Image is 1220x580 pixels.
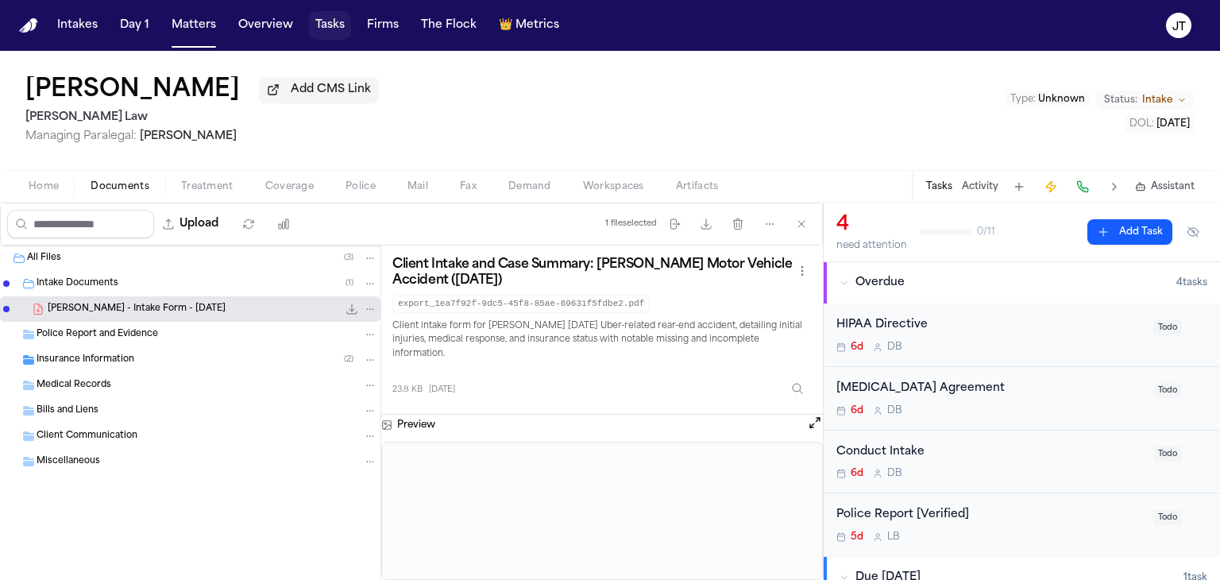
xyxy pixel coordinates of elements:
[1153,383,1182,398] span: Todo
[499,17,512,33] span: crown
[51,11,104,40] a: Intakes
[25,108,379,127] h2: [PERSON_NAME] Law
[807,415,823,431] button: Open preview
[392,295,650,313] code: export_1ea7f92f-9dc5-45f8-85ae-69631f5fdbe2.pdf
[836,443,1144,462] div: Conduct Intake
[37,379,111,392] span: Medical Records
[25,76,240,105] h1: [PERSON_NAME]
[508,180,551,193] span: Demand
[1153,447,1182,462] span: Todo
[1038,95,1085,104] span: Unknown
[48,303,226,316] span: [PERSON_NAME] - Intake Form - [DATE]
[676,180,719,193] span: Artifacts
[1104,94,1137,106] span: Status:
[583,180,644,193] span: Workspaces
[25,130,137,142] span: Managing Paralegal:
[382,443,822,579] iframe: P. Kouassi - Intake Form - 9.18.25
[392,384,423,396] span: 23.8 KB
[962,180,998,193] button: Activity
[851,341,863,354] span: 6d
[19,18,38,33] img: Finch Logo
[407,180,428,193] span: Mail
[1172,21,1186,33] text: JT
[265,180,314,193] span: Coverage
[851,404,863,417] span: 6d
[392,257,793,288] h3: Client Intake and Case Summary: [PERSON_NAME] Motor Vehicle Accident ([DATE])
[37,328,158,342] span: Police Report and Evidence
[1125,116,1195,132] button: Edit DOL: 2025-09-18
[1179,219,1207,245] button: Hide completed tasks (⌘⇧H)
[114,11,156,40] button: Day 1
[29,180,59,193] span: Home
[165,11,222,40] button: Matters
[836,316,1144,334] div: HIPAA Directive
[344,253,353,262] span: ( 3 )
[1151,180,1195,193] span: Assistant
[361,11,405,40] button: Firms
[19,18,38,33] a: Home
[140,130,237,142] span: [PERSON_NAME]
[515,17,559,33] span: Metrics
[37,354,134,367] span: Insurance Information
[346,279,353,288] span: ( 1 )
[855,275,905,291] span: Overdue
[27,252,61,265] span: All Files
[1176,276,1207,289] span: 4 task s
[836,380,1144,398] div: [MEDICAL_DATA] Agreement
[824,304,1220,367] div: Open task: HIPAA Directive
[429,384,455,396] span: [DATE]
[824,431,1220,494] div: Open task: Conduct Intake
[1071,176,1094,198] button: Make a Call
[346,180,376,193] span: Police
[232,11,299,40] button: Overview
[344,355,353,364] span: ( 2 )
[91,180,149,193] span: Documents
[1153,510,1182,525] span: Todo
[1153,320,1182,335] span: Todo
[887,531,900,543] span: L B
[154,210,228,238] button: Upload
[1156,119,1190,129] span: [DATE]
[397,419,435,431] h3: Preview
[605,218,657,229] div: 1 file selected
[836,506,1144,524] div: Police Report [Verified]
[291,82,371,98] span: Add CMS Link
[1010,95,1036,104] span: Type :
[492,11,566,40] button: crownMetrics
[887,404,902,417] span: D B
[1129,119,1154,129] span: DOL :
[1142,94,1172,106] span: Intake
[1008,176,1030,198] button: Add Task
[37,430,137,443] span: Client Communication
[1096,91,1195,110] button: Change status from Intake
[1006,91,1090,107] button: Edit Type: Unknown
[1135,180,1195,193] button: Assistant
[309,11,351,40] button: Tasks
[344,301,360,317] button: Download P. Kouassi - Intake Form - 9.18.25
[836,212,907,238] div: 4
[824,262,1220,304] button: Overdue4tasks
[181,180,234,193] span: Treatment
[851,531,863,543] span: 5d
[851,467,863,480] span: 6d
[887,341,902,354] span: D B
[7,210,154,238] input: Search files
[460,180,477,193] span: Fax
[783,374,812,403] button: Inspect
[824,367,1220,431] div: Open task: Retainer Agreement
[37,277,118,291] span: Intake Documents
[37,455,100,469] span: Miscellaneous
[807,415,823,435] button: Open preview
[37,404,98,418] span: Bills and Liens
[259,77,379,102] button: Add CMS Link
[977,226,995,238] span: 0 / 11
[415,11,483,40] button: The Flock
[1087,219,1172,245] button: Add Task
